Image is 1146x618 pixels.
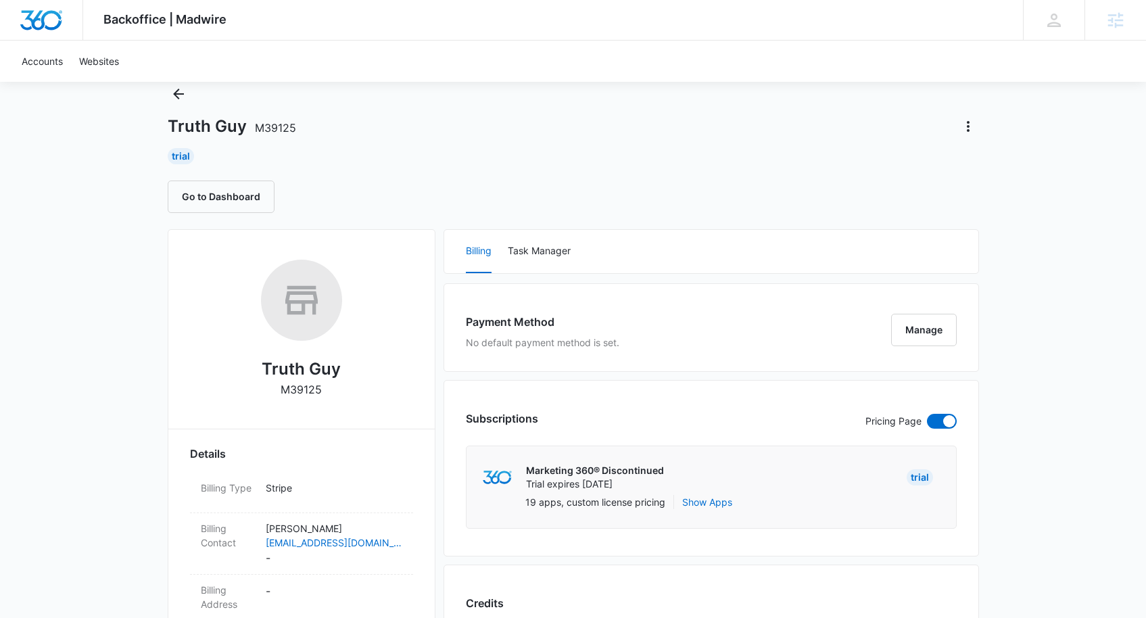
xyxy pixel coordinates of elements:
div: Billing TypeStripe [190,473,413,513]
a: Accounts [14,41,71,82]
div: Billing Contact[PERSON_NAME][EMAIL_ADDRESS][DOMAIN_NAME]- [190,513,413,575]
h3: Subscriptions [466,410,538,427]
dt: Billing Type [201,481,255,495]
p: Pricing Page [865,414,922,429]
div: Trial [907,469,933,485]
button: Billing [466,230,492,273]
p: Trial expires [DATE] [526,477,664,491]
button: Back [168,83,189,105]
h3: Payment Method [466,314,619,330]
a: Websites [71,41,127,82]
dd: - [266,521,402,566]
button: Manage [891,314,957,346]
button: Show Apps [682,495,732,509]
button: Actions [957,116,979,137]
p: No default payment method is set. [466,335,619,350]
p: Marketing 360® Discontinued [526,464,664,477]
button: Task Manager [508,230,571,273]
h1: Truth Guy [168,116,296,137]
span: M39125 [255,121,296,135]
button: Go to Dashboard [168,181,274,213]
div: Trial [168,148,194,164]
dt: Billing Address [201,583,255,611]
h2: Truth Guy [262,357,341,381]
dt: Billing Contact [201,521,255,550]
span: Backoffice | Madwire [103,12,226,26]
p: M39125 [281,381,322,398]
h3: Credits [466,595,504,611]
span: Details [190,446,226,462]
p: 19 apps, custom license pricing [525,495,665,509]
dd: - [266,583,402,611]
a: [EMAIL_ADDRESS][DOMAIN_NAME] [266,536,402,550]
p: Stripe [266,481,402,495]
p: [PERSON_NAME] [266,521,402,536]
img: marketing360Logo [483,471,512,485]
